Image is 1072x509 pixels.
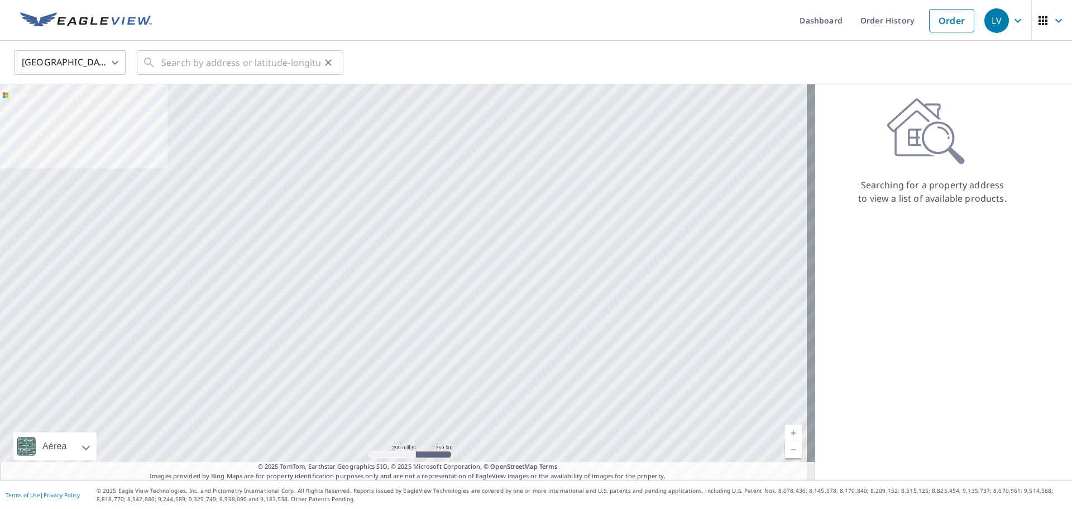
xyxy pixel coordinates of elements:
div: Aérea [39,432,70,460]
a: Privacy Policy [44,491,80,499]
a: Order [929,9,974,32]
span: © 2025 TomTom, Earthstar Geographics SIO, © 2025 Microsoft Corporation, © [258,462,558,472]
div: Aérea [13,432,97,460]
a: Terms of Use [6,491,40,499]
a: Nivel actual 5, ampliar [785,425,802,441]
p: © 2025 Eagle View Technologies, Inc. and Pictometry International Corp. All Rights Reserved. Repo... [97,487,1066,503]
p: | [6,492,80,498]
button: Clear [320,55,336,70]
img: EV Logo [20,12,152,29]
a: Nivel actual 5, alejar [785,441,802,458]
div: LV [984,8,1009,33]
input: Search by address or latitude-longitude [161,47,320,78]
div: [GEOGRAPHIC_DATA] [14,47,126,78]
a: Terms [539,462,558,470]
a: OpenStreetMap [490,462,537,470]
p: Searching for a property address to view a list of available products. [858,178,1007,205]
